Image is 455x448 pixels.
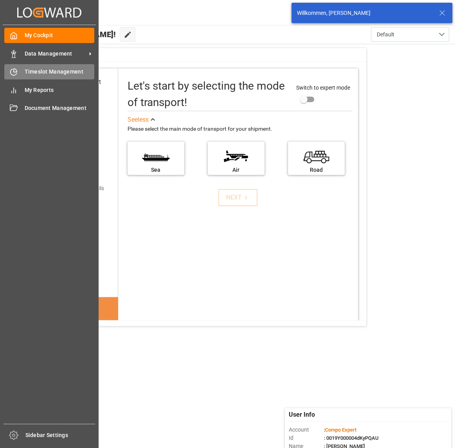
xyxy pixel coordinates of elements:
[324,427,356,433] span: :
[324,435,379,441] span: : 0019Y000004dKyPQAU
[289,434,324,442] span: Id
[4,101,94,116] a: Document Management
[292,166,341,174] div: Road
[25,50,86,58] span: Data Management
[377,31,394,39] span: Default
[296,85,350,91] span: Switch to expert mode
[128,78,288,111] div: Let's start by selecting the mode of transport!
[4,64,94,79] a: Timeslot Management
[25,68,95,76] span: Timeslot Management
[289,410,315,419] span: User Info
[297,9,432,17] div: Willkommen, [PERSON_NAME]
[25,31,95,40] span: My Cockpit
[212,166,261,174] div: Air
[128,124,352,134] div: Please select the main mode of transport for your shipment.
[371,27,449,42] button: open menu
[131,166,180,174] div: Sea
[226,193,250,202] div: NEXT
[55,184,104,193] div: Add shipping details
[128,115,149,124] div: See less
[289,426,324,434] span: Account
[4,82,94,97] a: My Reports
[218,189,257,206] button: NEXT
[25,431,95,439] span: Sidebar Settings
[25,104,95,112] span: Document Management
[25,86,95,94] span: My Reports
[4,28,94,43] a: My Cockpit
[325,427,356,433] span: Compo Expert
